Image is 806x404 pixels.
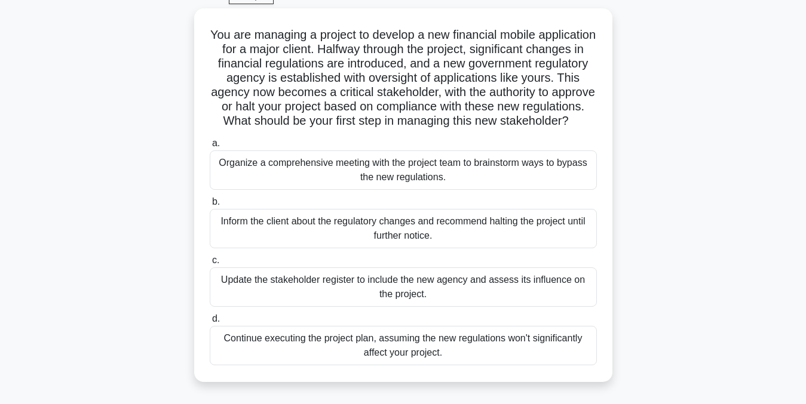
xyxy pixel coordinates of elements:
span: d. [212,313,220,323]
span: b. [212,196,220,206]
span: a. [212,138,220,148]
div: Update the stakeholder register to include the new agency and assess its influence on the project. [210,267,597,307]
div: Organize a comprehensive meeting with the project team to brainstorm ways to bypass the new regul... [210,150,597,190]
div: Inform the client about the regulatory changes and recommend halting the project until further no... [210,209,597,248]
span: c. [212,255,219,265]
h5: You are managing a project to develop a new financial mobile application for a major client. Half... [209,27,598,129]
div: Continue executing the project plan, assuming the new regulations won't significantly affect your... [210,326,597,365]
